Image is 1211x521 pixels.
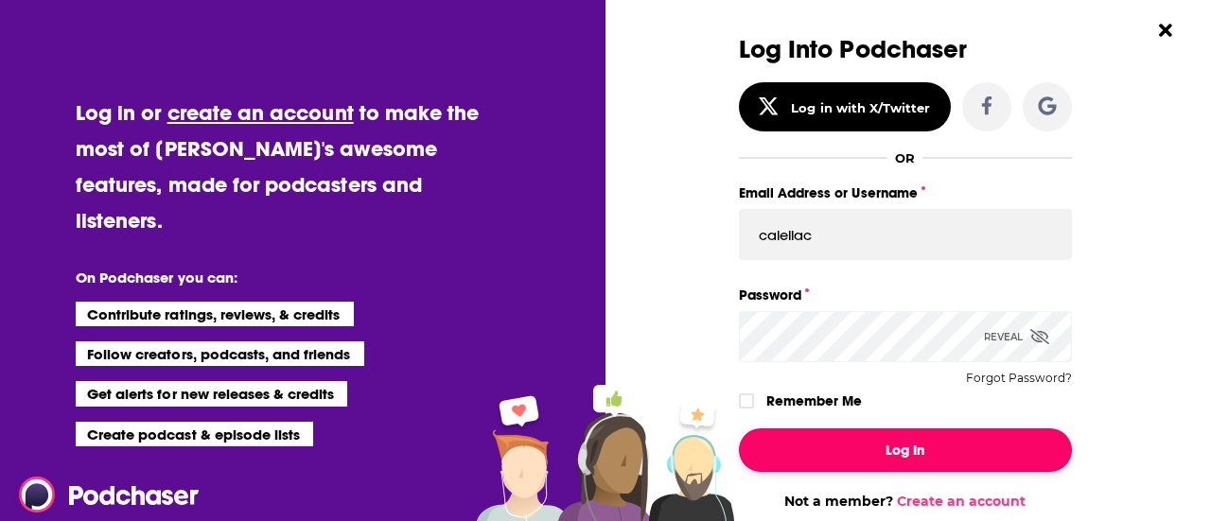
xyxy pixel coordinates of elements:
button: Forgot Password? [966,372,1072,385]
div: Not a member? [739,493,1072,510]
div: Log in with X/Twitter [791,100,930,115]
li: Get alerts for new releases & credits [76,381,347,406]
label: Password [739,283,1072,307]
a: create an account [167,99,354,126]
li: Contribute ratings, reviews, & credits [76,302,354,326]
img: Podchaser - Follow, Share and Rate Podcasts [19,477,201,512]
input: Email Address or Username [739,209,1072,260]
label: Remember Me [766,389,862,413]
div: OR [895,150,915,165]
li: Follow creators, podcasts, and friends [76,341,364,366]
label: Email Address or Username [739,181,1072,205]
li: Create podcast & episode lists [76,422,313,446]
h3: Log Into Podchaser [739,36,1072,63]
a: Create an account [897,493,1026,510]
li: On Podchaser you can: [76,269,454,287]
div: Reveal [984,311,1049,362]
a: Podchaser - Follow, Share and Rate Podcasts [19,477,185,512]
button: Log in with X/Twitter [739,82,951,131]
button: Log In [739,428,1072,472]
button: Close Button [1148,12,1184,48]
